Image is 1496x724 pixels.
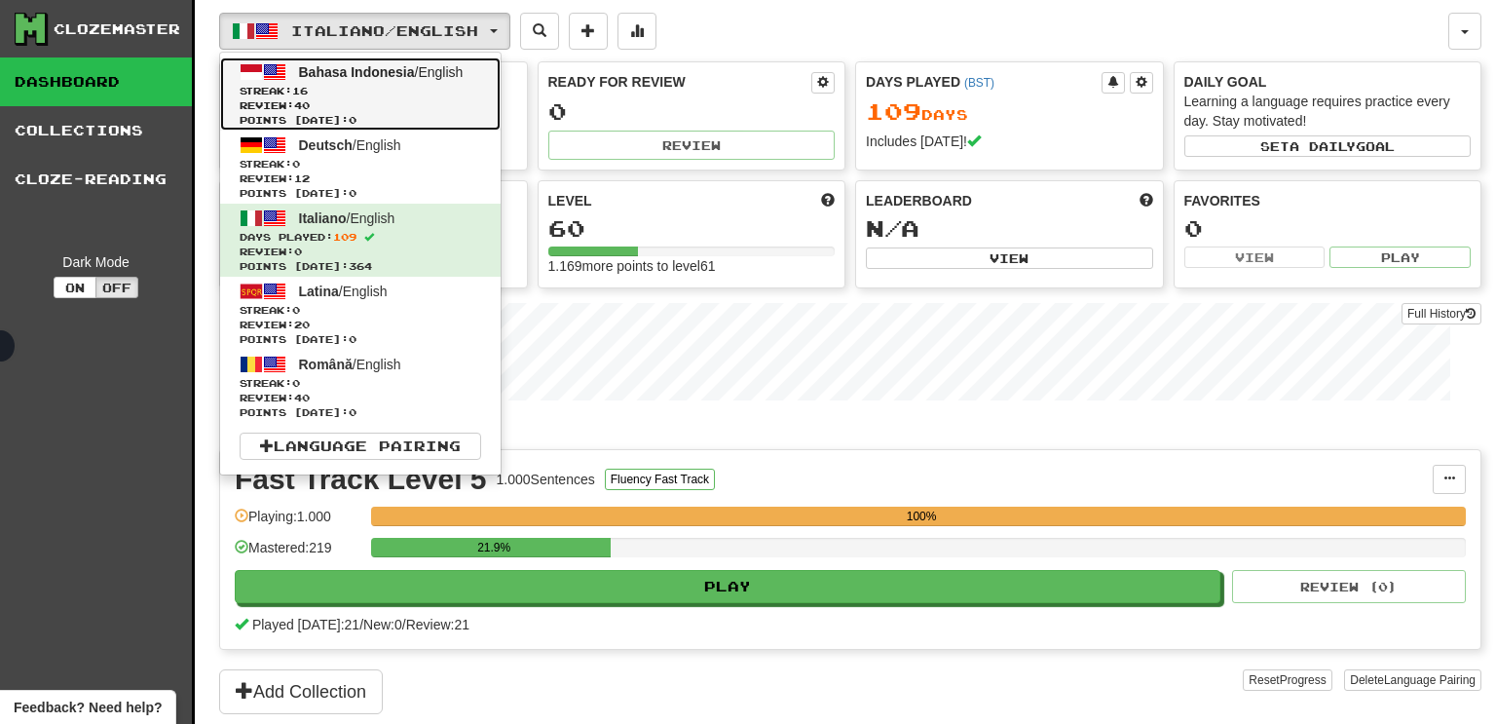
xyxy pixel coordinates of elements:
span: Open feedback widget [14,698,162,717]
span: / English [299,137,401,153]
span: Italiano [299,210,347,226]
div: Days Played [866,72,1102,92]
span: 0 [292,377,300,389]
div: 1.169 more points to level 61 [548,256,836,276]
span: Deutsch [299,137,353,153]
a: Latina/EnglishStreak:0 Review:20Points [DATE]:0 [220,277,501,350]
span: Days Played: [240,230,481,245]
button: View [866,248,1153,269]
span: Review: 12 [240,171,481,186]
span: / [359,617,363,632]
a: Bahasa Indonesia/EnglishStreak:16 Review:40Points [DATE]:0 [220,57,501,131]
span: Points [DATE]: 0 [240,186,481,201]
span: Review: 20 [240,318,481,332]
span: / [402,617,406,632]
span: Leaderboard [866,191,972,210]
span: Language Pairing [1384,673,1476,687]
span: Bahasa Indonesia [299,64,415,80]
p: In Progress [219,420,1481,439]
a: Italiano/EnglishDays Played:109 Review:0Points [DATE]:364 [220,204,501,277]
button: View [1184,247,1326,268]
span: Played [DATE]: 21 [252,617,359,632]
button: Review (0) [1232,570,1466,603]
span: 109 [333,231,356,243]
a: Română/EnglishStreak:0 Review:40Points [DATE]:0 [220,350,501,423]
div: Includes [DATE]! [866,132,1153,151]
span: / English [299,357,401,372]
span: Review: 40 [240,391,481,405]
button: ResetProgress [1243,669,1331,691]
span: Streak: [240,84,481,98]
span: Points [DATE]: 0 [240,405,481,420]
div: Clozemaster [54,19,180,39]
button: Off [95,277,138,298]
div: Favorites [1184,191,1472,210]
button: Italiano/English [219,13,510,50]
a: Language Pairing [240,433,481,460]
button: More stats [617,13,656,50]
span: Română [299,357,353,372]
span: 109 [866,97,921,125]
button: On [54,277,96,298]
div: Ready for Review [548,72,812,92]
span: / English [299,284,388,299]
div: 1.000 Sentences [497,470,595,489]
span: Points [DATE]: 364 [240,259,481,274]
span: a daily [1290,139,1356,153]
div: 100% [377,507,1466,526]
span: Review: 21 [406,617,469,632]
span: Progress [1280,673,1327,687]
span: This week in points, UTC [1140,191,1153,210]
button: Play [235,570,1220,603]
span: Points [DATE]: 0 [240,332,481,347]
span: N/A [866,214,919,242]
div: Daily Goal [1184,72,1472,92]
button: Add Collection [219,669,383,714]
button: Seta dailygoal [1184,135,1472,157]
div: 21.9% [377,538,611,557]
span: 16 [292,85,308,96]
span: Review: 40 [240,98,481,113]
button: Play [1329,247,1471,268]
span: Review: 0 [240,245,481,259]
a: Deutsch/EnglishStreak:0 Review:12Points [DATE]:0 [220,131,501,204]
button: Fluency Fast Track [605,469,715,490]
span: Score more points to level up [821,191,835,210]
div: 0 [548,99,836,124]
a: Full History [1402,303,1481,324]
button: DeleteLanguage Pairing [1344,669,1481,691]
span: Streak: [240,376,481,391]
span: Level [548,191,592,210]
div: Dark Mode [15,252,177,272]
span: Italiano / English [291,22,478,39]
span: 0 [292,158,300,170]
span: New: 0 [363,617,402,632]
button: Review [548,131,836,160]
span: Points [DATE]: 0 [240,113,481,128]
span: / English [299,210,395,226]
div: Learning a language requires practice every day. Stay motivated! [1184,92,1472,131]
div: Mastered: 219 [235,538,361,570]
div: Fast Track Level 5 [235,465,487,494]
button: Add sentence to collection [569,13,608,50]
div: 0 [1184,216,1472,241]
div: 60 [548,216,836,241]
span: Latina [299,284,339,299]
span: / English [299,64,464,80]
button: Search sentences [520,13,559,50]
span: Streak: [240,157,481,171]
span: 0 [292,304,300,316]
div: Playing: 1.000 [235,507,361,539]
div: Day s [866,99,1153,125]
span: Streak: [240,303,481,318]
a: (BST) [964,76,994,90]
